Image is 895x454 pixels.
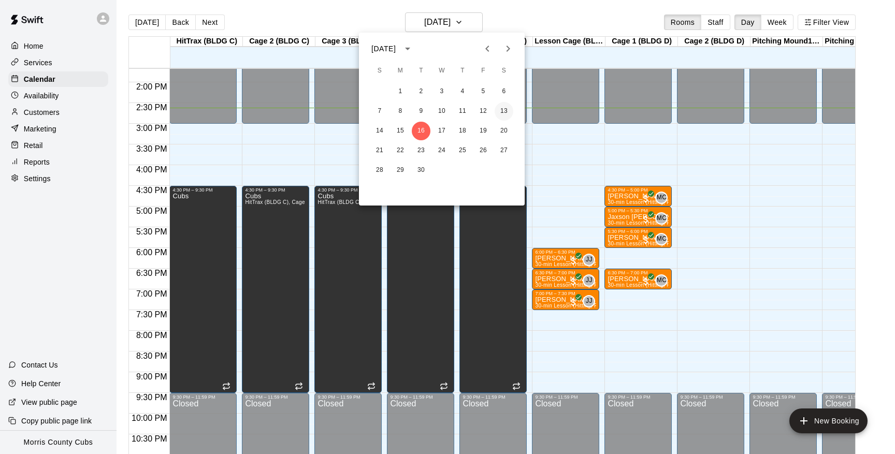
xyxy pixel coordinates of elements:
button: 5 [474,82,493,101]
button: 9 [412,102,430,121]
button: 16 [412,122,430,140]
button: 2 [412,82,430,101]
span: Sunday [370,61,389,81]
span: Thursday [453,61,472,81]
span: Monday [391,61,410,81]
button: 23 [412,141,430,160]
button: 28 [370,161,389,180]
button: calendar view is open, switch to year view [399,40,416,57]
button: Next month [498,38,518,59]
button: 14 [370,122,389,140]
button: 25 [453,141,472,160]
button: 6 [495,82,513,101]
button: 13 [495,102,513,121]
button: 11 [453,102,472,121]
button: 3 [432,82,451,101]
button: 7 [370,102,389,121]
button: 26 [474,141,493,160]
span: Tuesday [412,61,430,81]
button: 20 [495,122,513,140]
button: 21 [370,141,389,160]
button: 12 [474,102,493,121]
button: 10 [432,102,451,121]
span: Saturday [495,61,513,81]
button: 29 [391,161,410,180]
button: Previous month [477,38,498,59]
button: 4 [453,82,472,101]
button: 27 [495,141,513,160]
button: 8 [391,102,410,121]
button: 15 [391,122,410,140]
button: 1 [391,82,410,101]
span: Friday [474,61,493,81]
button: 24 [432,141,451,160]
button: 22 [391,141,410,160]
button: 19 [474,122,493,140]
div: [DATE] [371,43,396,54]
button: 30 [412,161,430,180]
span: Wednesday [432,61,451,81]
button: 17 [432,122,451,140]
button: 18 [453,122,472,140]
